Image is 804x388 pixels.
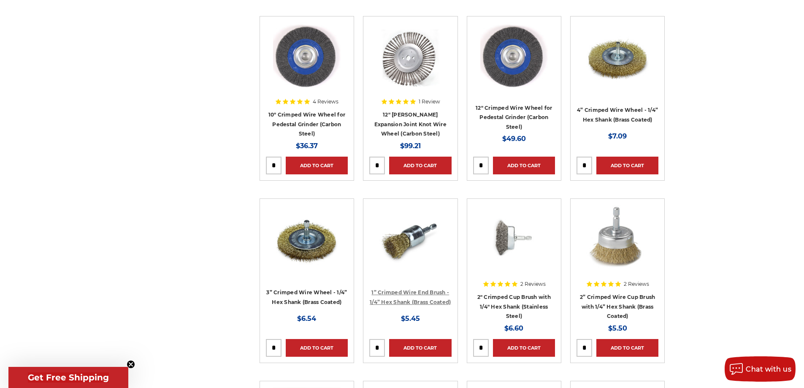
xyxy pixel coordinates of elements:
a: 3 inch brass coated crimped wire wheel [266,205,348,287]
span: $99.21 [400,142,421,150]
button: Chat with us [725,356,796,382]
a: Add to Cart [389,339,451,357]
img: 12" Crimped Wire Wheel for Pedestal Grinder [480,22,548,90]
a: Add to Cart [286,157,348,174]
a: 2” Crimped Wire Cup Brush with 1/4” Hex Shank (Brass Coated) [580,294,655,319]
a: 2" Crimped Cup Brush 193220B [473,205,555,287]
a: 4” Crimped Wire Wheel - 1/4” Hex Shank (Brass Coated) [577,107,658,123]
a: 12" Crimped Wire Wheel for Pedestal Grinder (Carbon Steel) [476,105,552,130]
a: 2" Crimped Cup Brush with 1/4" Hex Shank (Stainless Steel) [477,294,551,319]
a: Add to Cart [596,339,658,357]
span: $49.60 [502,135,526,143]
div: Get Free ShippingClose teaser [8,367,128,388]
span: $6.60 [504,324,523,332]
span: Chat with us [746,365,791,373]
a: 3” Crimped Wire Wheel - 1/4” Hex Shank (Brass Coated) [266,289,347,305]
a: Add to Cart [596,157,658,174]
a: 10" Crimped Wire Wheel for Pedestal Grinder (Carbon Steel) [268,111,346,137]
span: Get Free Shipping [28,372,109,383]
span: $5.50 [608,324,627,332]
a: Add to Cart [493,339,555,357]
img: 2" brass crimped wire cup brush with 1/4" hex shank [584,205,651,272]
span: $36.37 [296,142,318,150]
img: 10" Crimped Wire Wheel for Pedestal Grinder [273,22,341,90]
a: Add to Cart [286,339,348,357]
span: $6.54 [297,315,316,323]
a: Add to Cart [389,157,451,174]
a: 12" Crimped Wire Wheel for Pedestal Grinder [473,22,555,104]
img: 12" Expansion Joint Wire Wheel [370,30,450,90]
img: 2" Crimped Cup Brush 193220B [480,205,548,272]
a: brass coated 1 inch end brush [369,205,451,287]
a: 4 inch brass coated crimped wire wheel [577,22,658,104]
a: 10" Crimped Wire Wheel for Pedestal Grinder [266,22,348,104]
a: 12" Expansion Joint Wire Wheel [369,22,451,104]
span: $5.45 [401,315,420,323]
a: Add to Cart [493,157,555,174]
img: brass coated 1 inch end brush [376,205,444,272]
a: 12" [PERSON_NAME] Expansion Joint Knot Wire Wheel (Carbon Steel) [374,111,447,137]
a: 1” Crimped Wire End Brush - 1/4” Hex Shank (Brass Coated) [370,289,451,305]
span: $7.09 [608,132,627,140]
a: 2" brass crimped wire cup brush with 1/4" hex shank [577,205,658,287]
button: Close teaser [127,360,135,369]
img: 3 inch brass coated crimped wire wheel [273,205,341,272]
img: 4 inch brass coated crimped wire wheel [584,22,651,90]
